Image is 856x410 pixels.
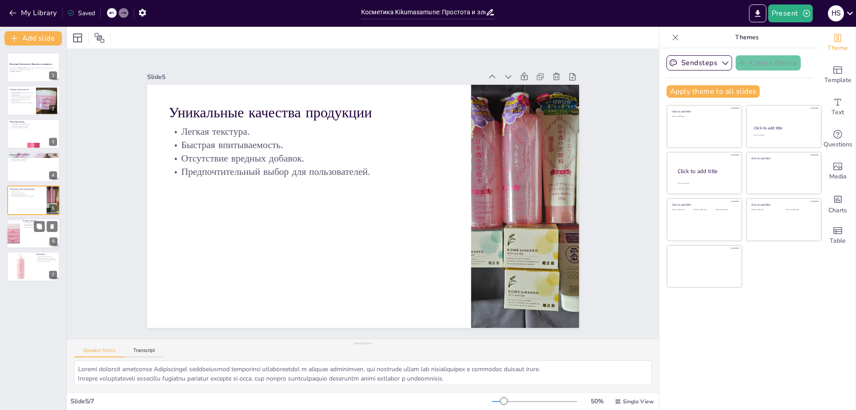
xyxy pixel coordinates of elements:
div: Click to add text [716,209,736,211]
div: Add a table [820,219,856,252]
div: Saved [67,9,95,17]
textarea: Loremi dolorsit ametconse Adipiscingel seddoeiusmod temporinci utlaboreetdol m aliquae adminimven... [74,360,652,385]
p: Themes [683,27,811,48]
p: Разнообразие продукции. [10,155,57,157]
p: Интенсивный уход за кожей. [10,160,57,162]
div: Slide 5 [147,73,483,81]
button: Delete Slide [47,221,58,232]
button: Duplicate Slide [34,221,45,232]
div: Click to add text [672,116,736,118]
span: Theme [827,43,848,53]
div: 7 [49,271,57,279]
div: https://cdn.sendsteps.com/images/logo/sendsteps_logo_white.pnghttps://cdn.sendsteps.com/images/lo... [7,152,60,182]
div: Slide 5 / 7 [70,397,492,406]
div: 6 [49,237,58,245]
p: Предпочтительный выбор для пользователей. [169,165,449,178]
p: Легкая текстура. [10,190,44,192]
div: Add images, graphics, shapes or video [820,155,856,187]
p: Продукция бренда проходит строгий контроль качества. [10,99,33,102]
div: https://cdn.sendsteps.com/images/logo/sendsteps_logo_white.pnghttps://cdn.sendsteps.com/images/lo... [7,186,60,215]
div: H S [828,5,844,21]
div: Click to add title [672,110,736,113]
p: Улучшение состояния кожи. [23,221,58,223]
p: Отзывы клиентов [23,219,58,222]
div: Click to add text [672,209,692,211]
button: Present [768,4,813,22]
p: Продукты для всех типов кожи. [10,158,57,160]
div: Add text boxes [820,91,856,123]
span: Template [824,75,852,85]
span: Charts [828,206,847,215]
p: Быстрая впитываемость. [169,138,449,152]
p: Kikumasamune сочетает традиционные методы с современными технологиями. [10,95,33,98]
p: Доступность косметики для всех. [10,127,57,129]
span: Table [830,236,846,246]
p: Подчеркивание естественной красоты. [10,124,57,125]
button: H S [828,4,844,22]
div: Click to add text [751,209,779,211]
p: Отсутствие вредных добавок. [169,152,449,165]
div: 5 [49,204,57,212]
div: Click to add body [678,182,734,185]
span: Media [829,172,847,182]
p: Презентация о [PERSON_NAME], его философии, продуктах и уникальных качествах, которые делают его ... [10,67,57,70]
p: Отсутствие вредных добавок. [10,194,44,195]
p: Предпочтительный выбор для пользователей. [10,195,44,197]
div: Add charts and graphs [820,187,856,219]
div: Get real-time input from your audience [820,123,856,155]
p: Generated with [URL] [10,70,57,72]
div: 1 [49,71,57,79]
p: Приятный аромат. [23,225,58,227]
p: Уникальные качества продукции [10,187,44,190]
p: Легкость нанесения. [23,226,58,228]
p: Устойчивое развитие и экология. [10,125,57,127]
p: Продукты Kikumasamune [10,153,57,156]
p: [PERSON_NAME] известен своей простотой и элегантностью. [10,92,33,95]
p: Доступность и простота. [36,261,57,263]
button: Create theme [736,55,801,70]
p: Высокое качество продукции. [10,122,57,124]
p: Философия ухода за собой. [36,256,57,258]
div: Click to add title [751,156,815,160]
div: https://cdn.sendsteps.com/images/logo/sendsteps_logo_white.pnghttps://cdn.sendsteps.com/images/lo... [7,218,60,248]
div: 3 [49,138,57,146]
div: https://cdn.sendsteps.com/images/logo/sendsteps_logo_white.pnghttps://cdn.sendsteps.com/images/lo... [7,119,60,149]
strong: Косметика Kikumasamune: Простота и элегантность [10,63,52,66]
div: Click to add title [672,203,736,207]
p: Использование натуральных ингредиентов. [10,102,33,104]
div: Click to add title [754,125,813,131]
p: Подчеркивание естественной красоты. [36,259,57,261]
button: Export to PowerPoint [749,4,766,22]
div: Click to add title [678,168,735,175]
div: Change the overall theme [820,27,856,59]
p: Уникальные качества продукции [169,102,449,122]
p: О бренде Kikumasamune [10,88,33,91]
button: Sendsteps [667,55,732,70]
p: Быстрая впитываемость. [10,192,44,194]
div: Layout [70,31,85,45]
span: Questions [823,140,852,149]
button: Speaker Notes [74,348,124,357]
p: Натуральные ингредиенты в составе. [10,157,57,159]
span: Text [831,108,844,117]
span: Single View [623,398,654,405]
div: Click to add text [786,209,814,211]
p: Увлажнение и сияние кожи. [23,223,58,225]
div: 2 [49,105,57,113]
p: Философия бренда [10,120,57,123]
button: My Library [7,6,61,20]
input: Insert title [361,6,486,19]
div: 4 [49,171,57,179]
p: Легкая текстура. [169,125,449,138]
div: https://cdn.sendsteps.com/images/logo/sendsteps_logo_white.pnghttps://cdn.sendsteps.com/images/lo... [7,86,60,115]
div: 50 % [586,397,608,406]
button: Transcript [124,348,164,357]
p: Широкий ассортимент продукции. [36,258,57,260]
span: Position [94,33,105,43]
div: https://cdn.sendsteps.com/images/logo/sendsteps_logo_white.pnghttps://cdn.sendsteps.com/images/lo... [7,53,60,82]
div: 7 [7,252,60,281]
div: Click to add text [694,209,714,211]
button: Add slide [4,31,62,46]
button: Apply theme to all slides [667,85,760,98]
div: Click to add text [753,134,813,137]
